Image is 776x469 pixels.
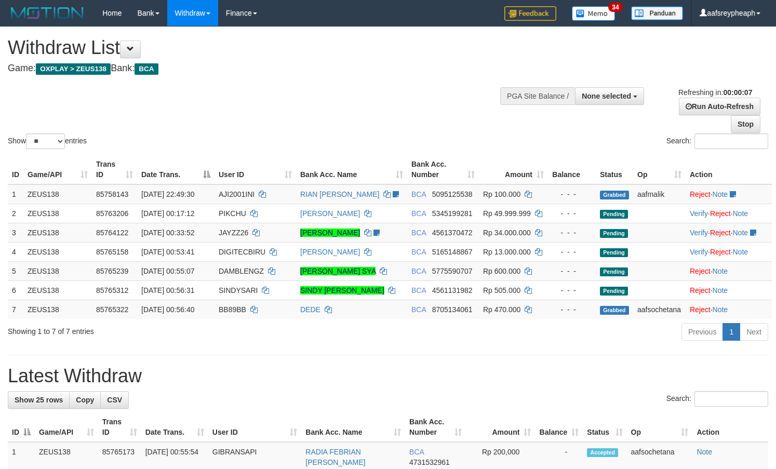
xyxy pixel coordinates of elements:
[96,229,128,237] span: 85764122
[432,286,473,294] span: Copy 4561131982 to clipboard
[631,6,683,20] img: panduan.png
[23,242,92,261] td: ZEUS138
[8,223,23,242] td: 3
[300,248,360,256] a: [PERSON_NAME]
[26,133,65,149] select: Showentries
[608,3,622,12] span: 34
[36,63,111,75] span: OXPLAY > ZEUS138
[666,133,768,149] label: Search:
[686,280,772,300] td: ·
[208,412,302,442] th: User ID: activate to sort column ascending
[432,190,473,198] span: Copy 5095125538 to clipboard
[690,305,711,314] a: Reject
[96,248,128,256] span: 85765158
[300,229,360,237] a: [PERSON_NAME]
[409,458,450,466] span: Copy 4731532961 to clipboard
[300,209,360,218] a: [PERSON_NAME]
[8,412,35,442] th: ID: activate to sort column descending
[686,300,772,319] td: ·
[552,208,592,219] div: - - -
[552,247,592,257] div: - - -
[301,412,405,442] th: Bank Acc. Name: activate to sort column ascending
[215,155,296,184] th: User ID: activate to sort column ascending
[8,280,23,300] td: 6
[98,412,141,442] th: Trans ID: activate to sort column ascending
[713,267,728,275] a: Note
[69,391,101,409] a: Copy
[710,248,731,256] a: Reject
[432,229,473,237] span: Copy 4561370472 to clipboard
[96,190,128,198] span: 85758143
[23,300,92,319] td: ZEUS138
[697,448,712,456] a: Note
[690,267,711,275] a: Reject
[552,227,592,238] div: - - -
[305,448,365,466] a: RADIA FEBRIAN [PERSON_NAME]
[504,6,556,21] img: Feedback.jpg
[666,391,768,407] label: Search:
[731,115,760,133] a: Stop
[8,366,768,386] h1: Latest Withdraw
[300,286,384,294] a: SINDY [PERSON_NAME]
[8,300,23,319] td: 7
[96,267,128,275] span: 85765239
[583,412,626,442] th: Status: activate to sort column ascending
[552,304,592,315] div: - - -
[535,412,583,442] th: Balance: activate to sort column ascending
[8,242,23,261] td: 4
[678,88,752,97] span: Refreshing in:
[411,190,426,198] span: BCA
[596,155,633,184] th: Status
[8,133,87,149] label: Show entries
[141,305,194,314] span: [DATE] 00:56:40
[600,229,628,238] span: Pending
[466,412,536,442] th: Amount: activate to sort column ascending
[96,286,128,294] span: 85765312
[411,229,426,237] span: BCA
[100,391,129,409] a: CSV
[300,305,320,314] a: DEDE
[690,190,711,198] a: Reject
[23,261,92,280] td: ZEUS138
[686,223,772,242] td: · ·
[8,5,87,21] img: MOTION_logo.png
[411,209,426,218] span: BCA
[633,155,686,184] th: Op: activate to sort column ascending
[8,204,23,223] td: 2
[23,223,92,242] td: ZEUS138
[732,209,748,218] a: Note
[407,155,479,184] th: Bank Acc. Number: activate to sort column ascending
[500,87,575,105] div: PGA Site Balance /
[219,305,246,314] span: BB89BB
[479,155,548,184] th: Amount: activate to sort column ascending
[141,190,194,198] span: [DATE] 22:49:30
[219,190,255,198] span: AJI2001INI
[575,87,644,105] button: None selected
[552,266,592,276] div: - - -
[23,155,92,184] th: Game/API: activate to sort column ascending
[141,229,194,237] span: [DATE] 00:33:52
[694,391,768,407] input: Search:
[552,285,592,296] div: - - -
[600,267,628,276] span: Pending
[713,286,728,294] a: Note
[219,286,258,294] span: SINDYSARI
[686,155,772,184] th: Action
[600,210,628,219] span: Pending
[23,204,92,223] td: ZEUS138
[713,190,728,198] a: Note
[600,191,629,199] span: Grabbed
[582,92,631,100] span: None selected
[411,305,426,314] span: BCA
[411,286,426,294] span: BCA
[411,267,426,275] span: BCA
[141,267,194,275] span: [DATE] 00:55:07
[219,209,246,218] span: PIKCHU
[107,396,122,404] span: CSV
[710,209,731,218] a: Reject
[710,229,731,237] a: Reject
[23,280,92,300] td: ZEUS138
[627,412,693,442] th: Op: activate to sort column ascending
[432,267,473,275] span: Copy 5775590707 to clipboard
[483,209,531,218] span: Rp 49.999.999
